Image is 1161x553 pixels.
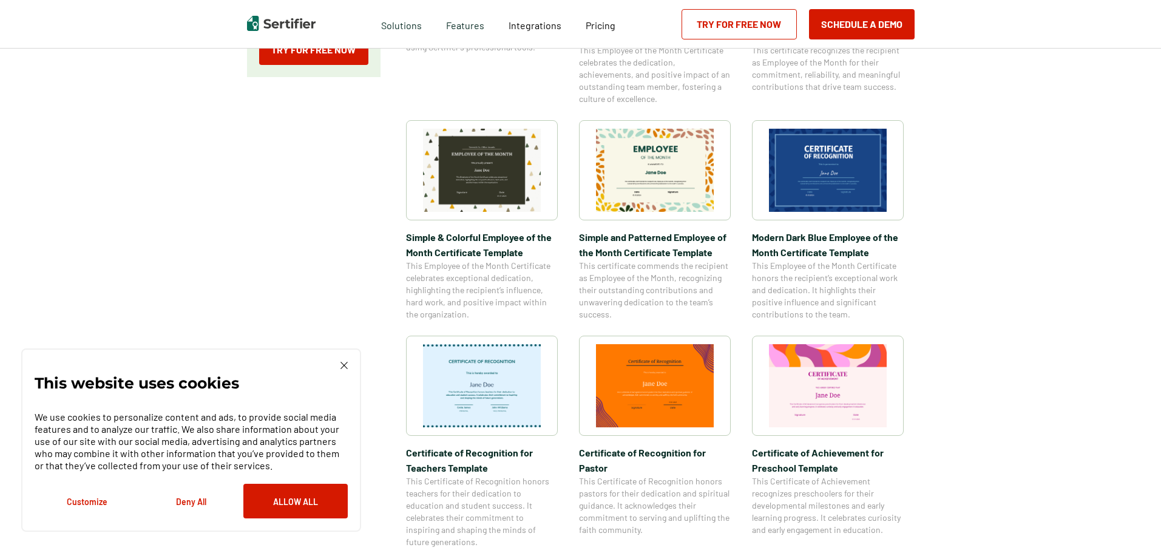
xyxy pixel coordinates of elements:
a: Try for Free Now [259,35,368,65]
img: Cookie Popup Close [340,362,348,369]
span: This Employee of the Month Certificate honors the recipient’s exceptional work and dedication. It... [752,260,904,321]
p: We use cookies to personalize content and ads, to provide social media features and to analyze ou... [35,411,348,472]
img: Simple & Colorful Employee of the Month Certificate Template [423,129,541,212]
span: This certificate commends the recipient as Employee of the Month, recognizing their outstanding c... [579,260,731,321]
button: Schedule a Demo [809,9,915,39]
img: Certificate of Recognition for Teachers Template [423,344,541,427]
a: Certificate of Recognition for PastorCertificate of Recognition for PastorThis Certificate of Rec... [579,336,731,548]
img: Simple and Patterned Employee of the Month Certificate Template [596,129,714,212]
span: Features [446,16,484,32]
a: Simple and Patterned Employee of the Month Certificate TemplateSimple and Patterned Employee of t... [579,120,731,321]
span: This Employee of the Month Certificate celebrates the dedication, achievements, and positive impa... [579,44,731,105]
iframe: Chat Widget [1100,495,1161,553]
span: Certificate of Recognition for Teachers Template [406,445,558,475]
span: This Certificate of Achievement recognizes preschoolers for their developmental milestones and ea... [752,475,904,536]
a: Pricing [586,16,615,32]
img: Modern Dark Blue Employee of the Month Certificate Template [769,129,887,212]
span: This Certificate of Recognition honors teachers for their dedication to education and student suc... [406,475,558,548]
a: Simple & Colorful Employee of the Month Certificate TemplateSimple & Colorful Employee of the Mon... [406,120,558,321]
img: Certificate of Recognition for Pastor [596,344,714,427]
span: Modern Dark Blue Employee of the Month Certificate Template [752,229,904,260]
span: This Certificate of Recognition honors pastors for their dedication and spiritual guidance. It ac... [579,475,731,536]
span: Simple & Colorful Employee of the Month Certificate Template [406,229,558,260]
span: Solutions [381,16,422,32]
p: This website uses cookies [35,377,239,389]
span: This certificate recognizes the recipient as Employee of the Month for their commitment, reliabil... [752,44,904,93]
span: This Employee of the Month Certificate celebrates exceptional dedication, highlighting the recipi... [406,260,558,321]
img: Certificate of Achievement for Preschool Template [769,344,887,427]
a: Integrations [509,16,561,32]
span: Certificate of Recognition for Pastor [579,445,731,475]
span: Pricing [586,19,615,31]
button: Customize [35,484,139,518]
img: Sertifier | Digital Credentialing Platform [247,16,316,31]
a: Modern Dark Blue Employee of the Month Certificate TemplateModern Dark Blue Employee of the Month... [752,120,904,321]
span: Certificate of Achievement for Preschool Template [752,445,904,475]
span: Simple and Patterned Employee of the Month Certificate Template [579,229,731,260]
button: Allow All [243,484,348,518]
span: Integrations [509,19,561,31]
button: Deny All [139,484,243,518]
a: Certificate of Achievement for Preschool TemplateCertificate of Achievement for Preschool Templat... [752,336,904,548]
a: Certificate of Recognition for Teachers TemplateCertificate of Recognition for Teachers TemplateT... [406,336,558,548]
a: Try for Free Now [682,9,797,39]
